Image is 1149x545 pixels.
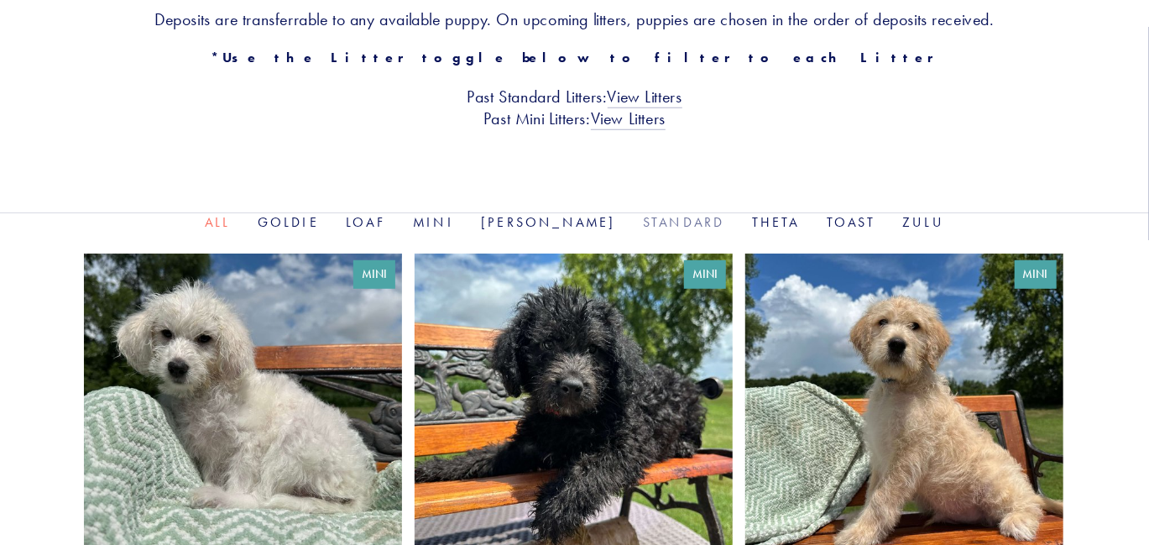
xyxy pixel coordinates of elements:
a: Mini [413,214,454,230]
a: Toast [827,214,875,230]
a: Goldie [258,214,319,230]
a: View Litters [608,86,682,108]
a: Zulu [902,214,944,230]
a: Theta [752,214,800,230]
strong: *Use the Litter toggle below to filter to each Litter [211,50,938,66]
h3: Deposits are transferrable to any available puppy. On upcoming litters, puppies are chosen in the... [84,8,1065,30]
a: [PERSON_NAME] [481,214,616,230]
h3: Past Standard Litters: Past Mini Litters: [84,86,1065,129]
a: All [205,214,231,230]
a: Standard [643,214,725,230]
a: Loaf [346,214,386,230]
a: View Litters [591,108,666,130]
